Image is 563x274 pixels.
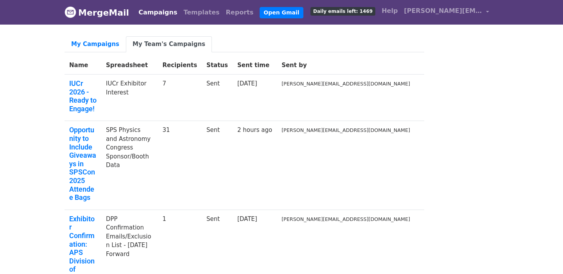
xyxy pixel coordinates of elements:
th: Sent by [277,56,415,75]
small: [PERSON_NAME][EMAIL_ADDRESS][DOMAIN_NAME] [281,216,410,222]
a: Daily emails left: 1469 [307,3,378,19]
a: Open Gmail [260,7,303,18]
a: Opportunity to Include Giveaways in SPSCon 2025 Attendee Bags [69,126,97,201]
th: Spreadsheet [101,56,158,75]
td: 7 [158,75,202,121]
a: My Team's Campaigns [126,36,212,52]
a: Help [378,3,401,19]
a: [DATE] [237,80,257,87]
td: IUCr Exhibitor Interest [101,75,158,121]
a: My Campaigns [65,36,126,52]
a: Campaigns [135,5,180,20]
th: Name [65,56,101,75]
a: Templates [180,5,222,20]
th: Sent time [233,56,277,75]
a: IUCr 2026 - Ready to Engage! [69,79,97,113]
a: 2 hours ago [237,126,272,133]
th: Recipients [158,56,202,75]
small: [PERSON_NAME][EMAIL_ADDRESS][DOMAIN_NAME] [281,127,410,133]
span: [PERSON_NAME][EMAIL_ADDRESS][DOMAIN_NAME] [404,6,482,16]
a: [PERSON_NAME][EMAIL_ADDRESS][DOMAIN_NAME] [401,3,492,21]
span: Daily emails left: 1469 [310,7,375,16]
small: [PERSON_NAME][EMAIL_ADDRESS][DOMAIN_NAME] [281,81,410,87]
a: Reports [223,5,257,20]
td: Sent [202,121,233,210]
img: MergeMail logo [65,6,76,18]
a: [DATE] [237,215,257,222]
th: Status [202,56,233,75]
a: MergeMail [65,4,129,21]
td: Sent [202,75,233,121]
td: SPS Physics and Astronomy Congress Sponsor/Booth Data [101,121,158,210]
td: 31 [158,121,202,210]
